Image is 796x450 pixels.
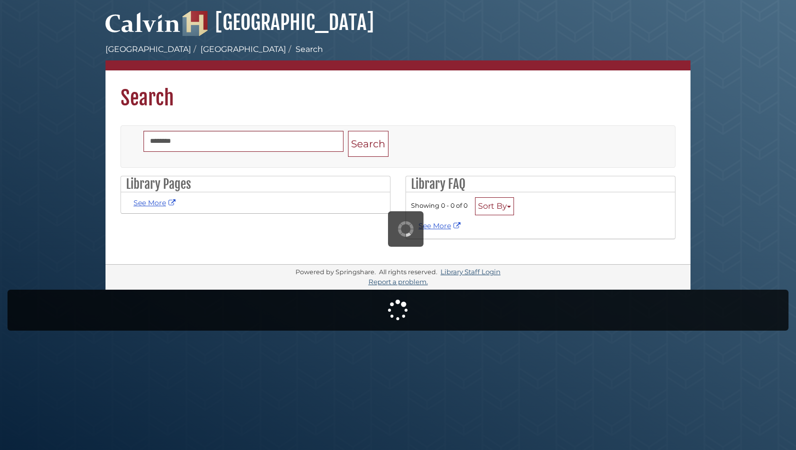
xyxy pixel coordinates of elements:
[182,11,207,36] img: Hekman Library Logo
[182,10,374,35] a: [GEOGRAPHIC_DATA]
[411,202,467,209] span: Showing 0 - 0 of 0
[133,198,178,207] a: See More
[475,197,514,215] button: Sort By
[105,43,690,70] nav: breadcrumb
[200,44,286,54] a: [GEOGRAPHIC_DATA]
[348,131,388,157] button: Search
[105,8,180,36] img: Calvin
[440,268,500,276] a: Library Staff Login
[418,221,463,230] a: See More
[286,43,323,55] li: Search
[294,268,377,276] div: Powered by Springshare.
[377,268,439,276] div: All rights reserved.
[368,278,428,286] a: Report a problem.
[105,23,180,32] a: Calvin University
[105,70,690,110] h1: Search
[105,44,191,54] a: [GEOGRAPHIC_DATA]
[398,221,413,237] img: Working...
[121,176,390,192] h2: Library Pages
[406,176,675,192] h2: Library FAQ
